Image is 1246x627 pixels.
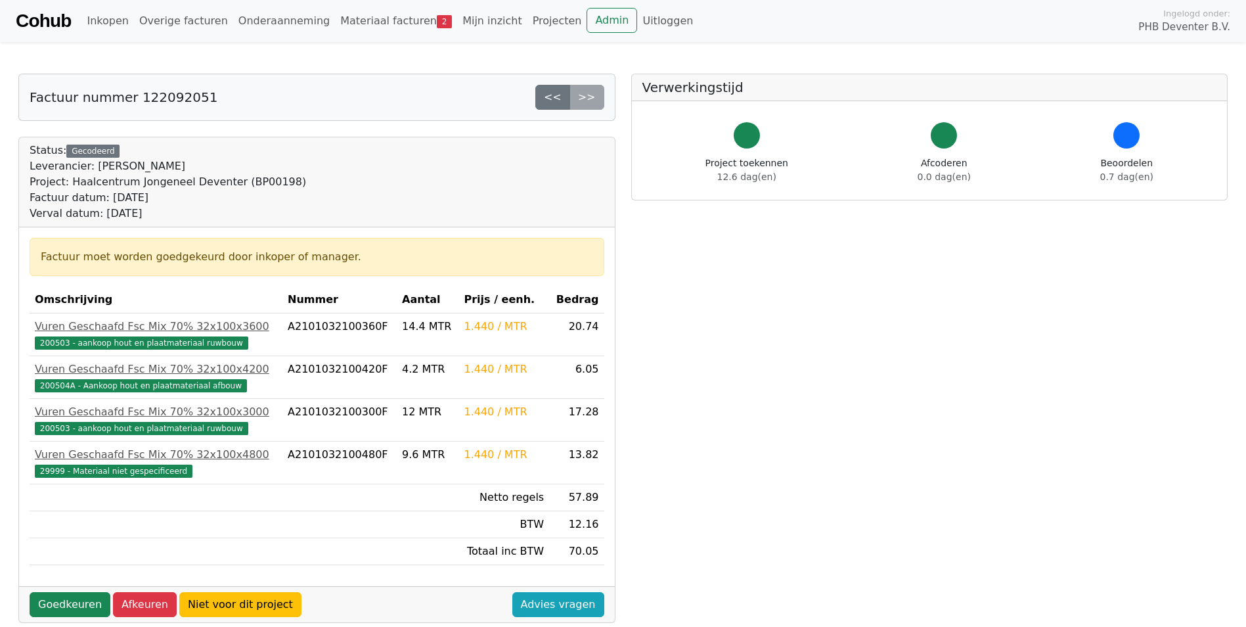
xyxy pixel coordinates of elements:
div: Vuren Geschaafd Fsc Mix 70% 32x100x4200 [35,361,277,377]
div: Afcoderen [918,156,971,184]
div: 1.440 / MTR [464,447,544,463]
div: Gecodeerd [66,145,120,158]
div: 1.440 / MTR [464,319,544,335]
td: 17.28 [549,399,604,442]
a: Mijn inzicht [457,8,527,34]
a: Vuren Geschaafd Fsc Mix 70% 32x100x4200200504A - Aankoop hout en plaatmateriaal afbouw [35,361,277,393]
div: Project toekennen [705,156,788,184]
th: Prijs / eenh. [458,287,549,313]
a: Inkopen [81,8,133,34]
a: << [535,85,570,110]
div: Vuren Geschaafd Fsc Mix 70% 32x100x3000 [35,404,277,420]
a: Onderaanneming [233,8,335,34]
div: Status: [30,143,306,221]
td: A2101032100360F [282,313,397,356]
th: Bedrag [549,287,604,313]
td: 12.16 [549,511,604,538]
td: Totaal inc BTW [458,538,549,565]
th: Omschrijving [30,287,282,313]
a: Uitloggen [637,8,698,34]
a: Materiaal facturen2 [335,8,457,34]
div: 1.440 / MTR [464,404,544,420]
a: Afkeuren [113,592,177,617]
div: Leverancier: [PERSON_NAME] [30,158,306,174]
span: Ingelogd onder: [1163,7,1230,20]
div: Factuur datum: [DATE] [30,190,306,206]
td: 20.74 [549,313,604,356]
span: 200504A - Aankoop hout en plaatmateriaal afbouw [35,379,247,392]
span: 12.6 dag(en) [717,172,776,182]
td: 6.05 [549,356,604,399]
div: Beoordelen [1100,156,1153,184]
h5: Factuur nummer 122092051 [30,89,217,105]
td: A2101032100480F [282,442,397,484]
a: Cohub [16,5,71,37]
td: 57.89 [549,484,604,511]
span: 2 [437,15,452,28]
a: Vuren Geschaafd Fsc Mix 70% 32x100x3000200503 - aankoop hout en plaatmateriaal ruwbouw [35,404,277,436]
a: Goedkeuren [30,592,110,617]
span: 0.0 dag(en) [918,172,971,182]
a: Projecten [527,8,587,34]
div: Factuur moet worden goedgekeurd door inkoper of manager. [41,249,593,265]
td: A2101032100420F [282,356,397,399]
div: 14.4 MTR [402,319,453,335]
td: BTW [458,511,549,538]
td: A2101032100300F [282,399,397,442]
a: Advies vragen [512,592,604,617]
td: 70.05 [549,538,604,565]
span: 0.7 dag(en) [1100,172,1153,182]
div: 1.440 / MTR [464,361,544,377]
div: Project: Haalcentrum Jongeneel Deventer (BP00198) [30,174,306,190]
a: Niet voor dit project [179,592,301,617]
div: 4.2 MTR [402,361,453,377]
th: Nummer [282,287,397,313]
a: Vuren Geschaafd Fsc Mix 70% 32x100x3600200503 - aankoop hout en plaatmateriaal ruwbouw [35,319,277,350]
span: 200503 - aankoop hout en plaatmateriaal ruwbouw [35,422,248,435]
span: 200503 - aankoop hout en plaatmateriaal ruwbouw [35,337,248,350]
div: Vuren Geschaafd Fsc Mix 70% 32x100x3600 [35,319,277,335]
th: Aantal [397,287,458,313]
a: Admin [587,8,637,33]
span: 29999 - Materiaal niet gespecificeerd [35,465,192,478]
div: Verval datum: [DATE] [30,206,306,221]
td: Netto regels [458,484,549,511]
div: 9.6 MTR [402,447,453,463]
h5: Verwerkingstijd [642,80,1217,95]
td: 13.82 [549,442,604,484]
span: PHB Deventer B.V. [1138,20,1230,35]
div: 12 MTR [402,404,453,420]
div: Vuren Geschaafd Fsc Mix 70% 32x100x4800 [35,447,277,463]
a: Vuren Geschaafd Fsc Mix 70% 32x100x480029999 - Materiaal niet gespecificeerd [35,447,277,478]
a: Overige facturen [134,8,233,34]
